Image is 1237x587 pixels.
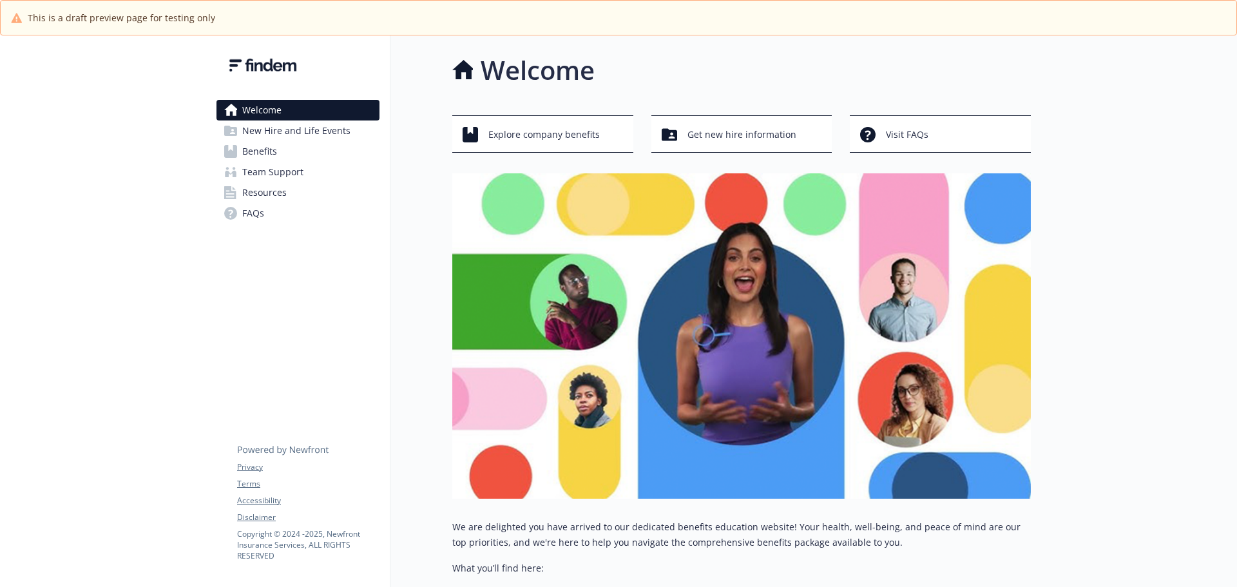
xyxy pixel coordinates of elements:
span: Resources [242,182,287,203]
a: Benefits [216,141,379,162]
a: Privacy [237,461,379,473]
a: FAQs [216,203,379,224]
span: Benefits [242,141,277,162]
a: Terms [237,478,379,490]
h1: Welcome [481,51,595,90]
span: Visit FAQs [886,122,928,147]
a: Accessibility [237,495,379,506]
button: Explore company benefits [452,115,633,153]
span: Explore company benefits [488,122,600,147]
img: overview page banner [452,173,1031,499]
button: Visit FAQs [850,115,1031,153]
a: Welcome [216,100,379,120]
span: Welcome [242,100,282,120]
p: We are delighted you have arrived to our dedicated benefits education website! Your health, well-... [452,519,1031,550]
span: Team Support [242,162,303,182]
span: Get new hire information [687,122,796,147]
span: New Hire and Life Events [242,120,350,141]
p: What you’ll find here: [452,561,1031,576]
span: This is a draft preview page for testing only [28,11,215,24]
a: Team Support [216,162,379,182]
span: FAQs [242,203,264,224]
a: Disclaimer [237,512,379,523]
p: Copyright © 2024 - 2025 , Newfront Insurance Services, ALL RIGHTS RESERVED [237,528,379,561]
a: Resources [216,182,379,203]
button: Get new hire information [651,115,832,153]
a: New Hire and Life Events [216,120,379,141]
